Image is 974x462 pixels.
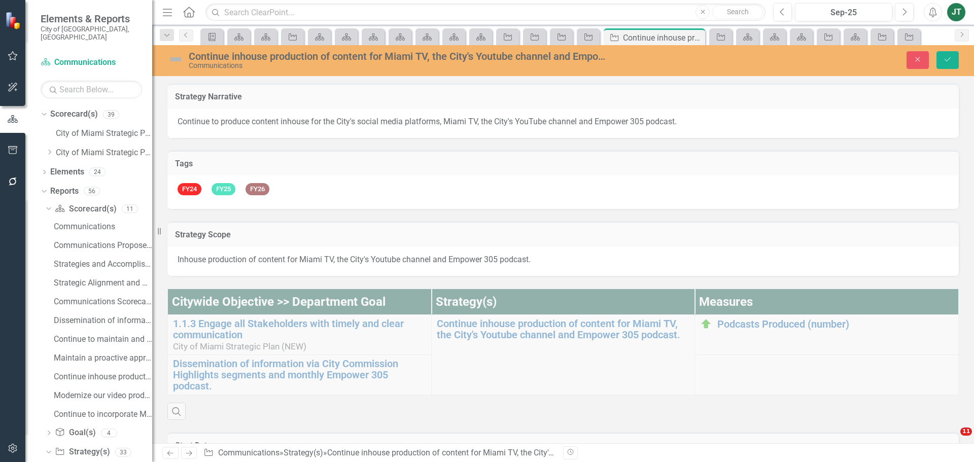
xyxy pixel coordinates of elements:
a: Strategy(s) [284,448,323,457]
a: City of Miami Strategic Plan (NEW) [56,147,152,159]
div: Sep-25 [798,7,889,19]
a: Modernize our video production server and improve its.....(v) Strategy / Milestone Evaluation and... [51,387,152,403]
a: Scorecard(s) [55,203,116,215]
div: Modernize our video production server and improve its.....(v) Strategy / Milestone Evaluation and... [54,391,152,400]
p: Continue to produce content inhouse for the City's social media platforms, Miami TV, the City's Y... [178,116,949,128]
a: Strategy(s) [55,446,110,458]
h3: Strategy Narrative [175,92,951,101]
span: FY25 [212,183,235,196]
a: Elements [50,166,84,178]
div: Continue inhouse production of content for Miami TV, the City's Youtube channel and Empower 305 p... [327,448,714,457]
a: City of Miami Strategic Plan [56,128,152,139]
a: Goal(s) [55,427,95,439]
a: Communications [218,448,280,457]
a: Continue inhouse production of content for Miami TV,....(iv) Strategy / Milestone Evaluation and ... [51,368,152,384]
h3: Tags [175,159,951,168]
a: Scorecard(s) [50,109,98,120]
span: FY24 [178,183,201,196]
div: Continue inhouse production of content for Miami TV,....(iv) Strategy / Milestone Evaluation and ... [54,372,152,381]
a: Communications [41,57,142,68]
h3: Strategy Scope [175,230,951,239]
small: City of [GEOGRAPHIC_DATA], [GEOGRAPHIC_DATA] [41,25,142,42]
div: Communications Scorecard Evaluation and Recommendations [54,297,152,306]
div: 4 [101,429,117,437]
a: Reports [50,186,79,197]
img: Not Defined [167,51,184,67]
a: Dissemination of information via original content......(i) Strategy / Milestone Evaluation and Re... [51,312,152,328]
div: Strategic Alignment and Performance Measures [54,278,152,288]
button: JT [947,3,965,21]
h3: Start Date [175,441,951,450]
div: 24 [89,168,106,176]
div: Strategies and Accomplishments [54,260,152,269]
img: ClearPoint Strategy [5,12,23,29]
div: Continue inhouse production of content for Miami TV, the City's Youtube channel and Empower 305 p... [623,31,703,44]
div: 56 [84,187,100,195]
a: Maintain a proactive approach and positive relationship with media.....(iii) Strategy / Milestone... [51,349,152,366]
span: Elements & Reports [41,13,142,25]
div: Maintain a proactive approach and positive relationship with media.....(iii) Strategy / Milestone... [54,353,152,363]
span: 11 [960,428,972,436]
a: Communications Scorecard Evaluation and Recommendations [51,293,152,309]
div: Dissemination of information via original content......(i) Strategy / Milestone Evaluation and Re... [54,316,152,325]
a: Strategies and Accomplishments [51,256,152,272]
a: Strategic Alignment and Performance Measures [51,274,152,291]
div: Continue inhouse production of content for Miami TV, the City's Youtube channel and Empower 305 p... [189,51,611,62]
input: Search ClearPoint... [205,4,766,21]
div: Continue to maintain and operate LIVE capabilities from the.....(ii) Strategy / Milestone Evaluat... [54,335,152,344]
a: Continue to maintain and operate LIVE capabilities from the.....(ii) Strategy / Milestone Evaluat... [51,331,152,347]
input: Search Below... [41,81,142,98]
span: FY26 [246,183,269,196]
a: Communications Proposed Budget (Strategic Plans and Performance Measures) FY 2025-26 [51,237,152,253]
div: Communications [54,222,152,231]
div: 11 [122,204,138,213]
button: Sep-25 [795,3,892,21]
span: Search [727,8,749,16]
a: Communications [51,218,152,234]
div: Continue to incorporate Miami Police, Miami Fire-Rescue.....(vi) Strategy / Milestone Evaluation ... [54,410,152,419]
div: Communications Proposed Budget (Strategic Plans and Performance Measures) FY 2025-26 [54,241,152,250]
iframe: Intercom live chat [940,428,964,452]
div: 33 [115,448,131,456]
div: Communications [189,62,611,69]
div: 39 [103,110,119,119]
div: » » [203,447,555,459]
p: Inhouse production of content for Miami TV, the City's Youtube channel and Empower 305 podcast. [178,254,949,266]
a: Continue to incorporate Miami Police, Miami Fire-Rescue.....(vi) Strategy / Milestone Evaluation ... [51,406,152,422]
button: Search [712,5,763,19]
